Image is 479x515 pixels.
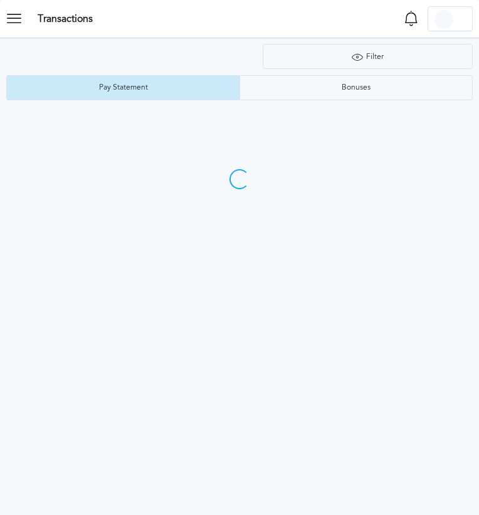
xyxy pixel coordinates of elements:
div: Bonuses [335,83,377,92]
button: Pay Statement [6,75,239,100]
button: Bonuses [239,75,473,100]
div: Filter [263,44,472,70]
button: Filter [263,44,473,69]
div: Pay Statement [93,83,154,92]
h3: Transactions [38,13,93,24]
